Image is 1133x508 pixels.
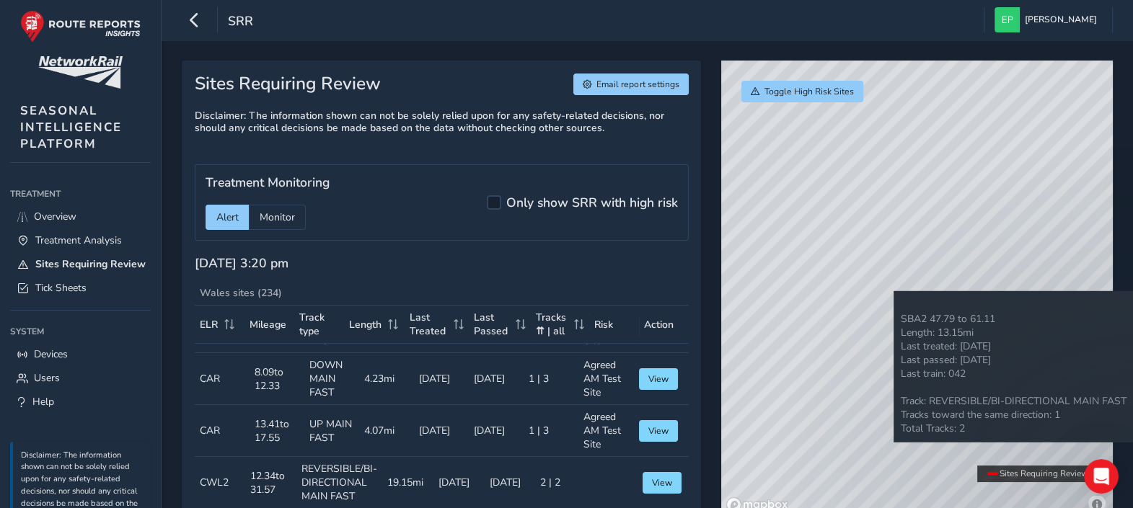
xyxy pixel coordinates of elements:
td: 4.23mi [359,353,414,405]
span: Alert [216,210,239,224]
h6: Disclaimer: The information shown can not be solely relied upon for any safety-related decisions,... [195,110,689,135]
button: Email report settings [573,73,689,95]
div: Treatment [10,183,151,205]
button: View [643,472,682,494]
span: ELR [200,318,218,331]
h5: Treatment Monitoring [206,175,330,190]
td: Agreed AM Test Site [578,405,633,457]
span: Devices [34,347,68,361]
span: Help [32,395,54,409]
span: Tick Sheets [35,281,87,295]
a: Tick Sheets [10,276,151,300]
span: Monitor [260,210,295,224]
span: Track type [299,311,339,338]
span: Mileage [250,318,286,331]
button: View [639,420,679,442]
td: DOWN MAIN FAST [304,353,359,405]
span: Sites Requiring Review [35,257,146,271]
span: SEASONAL INTELLIGENCE PLATFORM [20,102,122,152]
td: [DATE] [414,405,469,457]
img: customer logo [38,56,123,89]
span: Last Passed [474,311,511,338]
button: [PERSON_NAME] [995,7,1102,32]
button: View [639,368,679,390]
span: Risk [594,318,613,331]
a: Treatment Analysis [10,228,151,252]
span: Last Treated [410,311,449,338]
a: Devices [10,342,151,366]
span: [PERSON_NAME] [1025,7,1097,32]
span: Overview [34,210,76,223]
span: Length [349,318,382,331]
div: System [10,321,151,342]
td: 4.07mi [359,405,414,457]
span: Sites Requiring Review [1000,468,1088,479]
a: Help [10,390,151,414]
img: rr logo [20,10,141,43]
span: View [652,477,672,489]
td: [DATE] [469,353,524,405]
td: CAR [195,405,250,457]
span: Users [34,371,60,385]
span: Action [644,318,674,331]
a: Sites Requiring Review [10,252,151,276]
td: 1 | 3 [524,405,578,457]
h5: [DATE] 3:20 pm [195,256,288,271]
span: srr [228,12,253,32]
td: [DATE] [414,353,469,405]
span: Tracks ⇈ | all [536,311,569,338]
h5: Only show SRR with high risk [506,195,678,210]
span: Email report settings [596,79,679,90]
a: Users [10,366,151,390]
span: View [648,425,669,437]
div: Monitor [249,205,306,230]
div: Alert [206,205,249,230]
td: Agreed AM Test Site [578,353,633,405]
div: 13.41 to 17.55 [255,417,289,445]
td: 1 | 3 [524,353,578,405]
h3: Sites Requiring Review [195,73,381,95]
td: [DATE] [469,405,524,457]
iframe: Intercom live chat [1084,459,1119,494]
div: 12.34 to 31.57 [250,469,285,496]
td: CAR [195,353,250,405]
span: Treatment Analysis [35,233,122,247]
span: Toggle High Risk Sites [764,86,854,97]
img: diamond-layout [995,7,1020,32]
div: 8.09 to 12.33 [255,365,283,393]
a: Overview [10,205,151,228]
span: View [648,373,669,385]
td: UP MAIN FAST [304,405,359,457]
span: Wales sites (234) [200,286,282,300]
button: Toggle High Risk Sites [741,81,864,102]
